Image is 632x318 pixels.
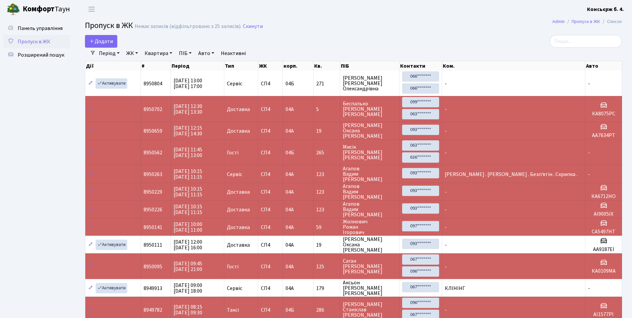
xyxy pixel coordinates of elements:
[144,106,162,113] span: 8950702
[343,101,396,117] span: Беспалько [PERSON_NAME] [PERSON_NAME]
[174,282,202,295] span: [DATE] 09:00 [DATE] 18:00
[286,241,294,249] span: 04А
[85,35,117,48] a: Додати
[445,224,447,231] span: -
[96,48,122,59] a: Період
[286,80,294,87] span: 04Б
[316,286,337,291] span: 179
[144,263,162,270] span: 8950095
[18,51,64,59] span: Розширений пошук
[124,48,141,59] a: ЖК
[286,285,294,292] span: 04А
[174,238,202,251] span: [DATE] 12:00 [DATE] 16:00
[550,35,622,48] input: Пошук...
[3,22,70,35] a: Панель управління
[316,207,337,212] span: 123
[283,61,314,71] th: корп.
[588,171,590,178] span: -
[83,4,100,15] button: Переключити навігацію
[258,61,283,71] th: ЖК
[316,264,337,269] span: 125
[343,75,396,91] span: [PERSON_NAME] [PERSON_NAME] Олександрівна
[261,264,280,269] span: СП4
[174,124,202,137] span: [DATE] 12:15 [DATE] 14:30
[171,61,224,71] th: Період
[3,35,70,48] a: Пропуск в ЖК
[174,77,202,90] span: [DATE] 13:00 [DATE] 17:00
[445,306,447,314] span: -
[399,61,442,71] th: Контакти
[587,5,624,13] a: Консьєрж б. 4.
[174,146,202,159] span: [DATE] 11:45 [DATE] 13:00
[261,307,280,313] span: СП4
[89,38,113,45] span: Додати
[261,189,280,195] span: СП4
[445,106,447,113] span: -
[316,307,337,313] span: 286
[445,171,577,178] span: [PERSON_NAME] . [PERSON_NAME] . Безп'ятін . Скрипка .
[174,203,202,216] span: [DATE] 10:15 [DATE] 11:15
[261,107,280,112] span: СП4
[600,18,622,25] li: Список
[343,123,396,139] span: [PERSON_NAME] Оксана [PERSON_NAME]
[588,246,619,253] h5: АА9187ЕІ
[227,242,250,248] span: Доставка
[588,149,590,156] span: -
[316,189,337,195] span: 123
[141,61,171,71] th: #
[174,168,202,181] span: [DATE] 10:15 [DATE] 11:15
[588,193,619,200] h5: КА6712НО
[227,128,250,134] span: Доставка
[227,264,239,269] span: Гості
[261,172,280,177] span: СП4
[445,127,447,135] span: -
[144,285,162,292] span: 8949913
[587,6,624,13] b: Консьєрж б. 4.
[174,260,202,273] span: [DATE] 09:45 [DATE] 21:00
[142,48,175,59] a: Квартира
[286,149,294,156] span: 04Б
[316,172,337,177] span: 123
[286,306,294,314] span: 04Б
[85,20,133,31] span: Пропуск в ЖК
[23,4,55,14] b: Комфорт
[316,150,337,155] span: 265
[18,38,50,45] span: Пропуск в ЖК
[343,219,396,235] span: Жолнович Роман Ігорович
[445,241,447,249] span: -
[227,225,250,230] span: Доставка
[174,185,202,198] span: [DATE] 10:15 [DATE] 11:15
[588,211,619,217] h5: АІ9005ІХ
[343,184,396,200] span: Агапов Вадим [PERSON_NAME]
[343,237,396,253] span: [PERSON_NAME] Оксана [PERSON_NAME]
[316,242,337,248] span: 19
[144,188,162,196] span: 8950229
[343,258,396,274] span: Саган [PERSON_NAME] [PERSON_NAME]
[314,61,340,71] th: Кв.
[445,188,447,196] span: -
[286,106,294,113] span: 04А
[588,229,619,235] h5: СА5497НТ
[196,48,217,59] a: Авто
[552,18,565,25] a: Admin
[588,311,619,318] h5: АІ1577РІ
[174,103,202,116] span: [DATE] 12:30 [DATE] 13:30
[96,283,127,293] a: Активувати
[316,81,337,86] span: 271
[442,61,585,71] th: Ком.
[261,225,280,230] span: СП4
[445,285,465,292] span: КЛІНІНГ
[224,61,259,71] th: Тип
[343,201,396,217] span: Агапов Вадим [PERSON_NAME]
[144,306,162,314] span: 8949782
[261,207,280,212] span: СП4
[144,224,162,231] span: 8950141
[7,3,20,16] img: logo.png
[588,285,590,292] span: -
[261,286,280,291] span: СП4
[144,171,162,178] span: 8950263
[227,207,250,212] span: Доставка
[144,206,162,213] span: 8950226
[572,18,600,25] a: Пропуск в ЖК
[261,128,280,134] span: СП4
